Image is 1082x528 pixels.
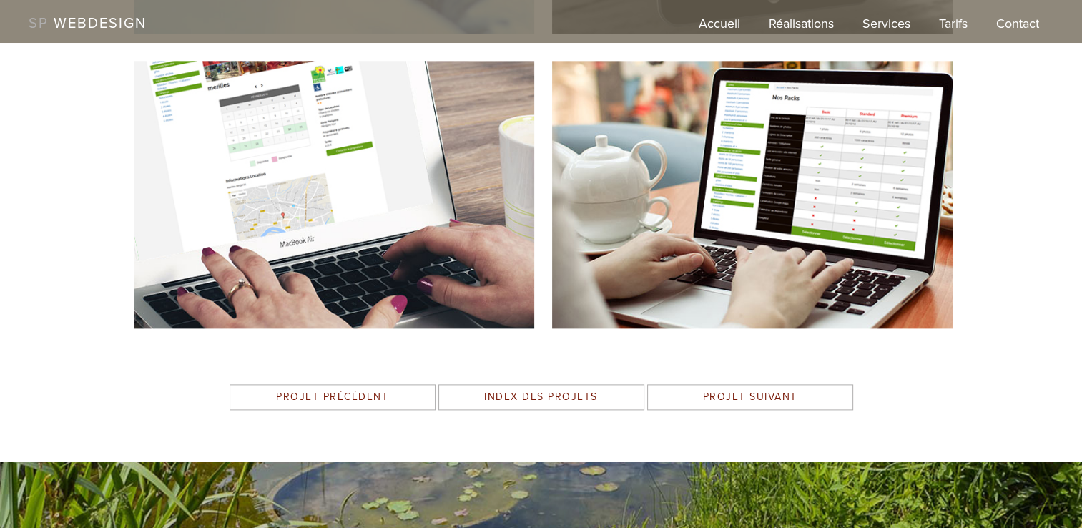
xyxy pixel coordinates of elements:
a: Tarifs [939,14,968,43]
a: Accueil [699,14,740,43]
span: WEBDESIGN [54,15,147,32]
a: SP WEBDESIGN [29,15,147,32]
a: Contact [996,14,1039,43]
a: Projet Précédent [230,384,436,410]
a: Services [862,14,910,43]
a: Index des Projets [438,384,644,410]
span: SP [29,15,49,32]
img: Périgord Gîtes MacBook [552,61,953,328]
a: Réalisations [769,14,834,43]
a: Projet Suivant [647,384,853,410]
img: Périgord Gîtes MacBook Air [134,61,535,328]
